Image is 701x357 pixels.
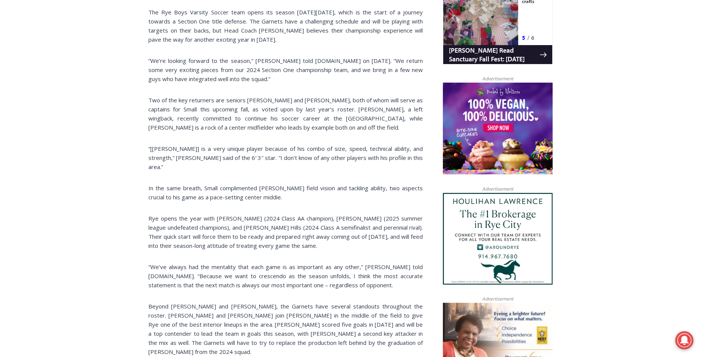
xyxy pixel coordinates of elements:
div: / [84,64,86,72]
div: unique DIY crafts [79,22,106,62]
span: Advertisement [475,75,521,82]
p: “We’ve always had the mentality that each game is as important as any other,” [PERSON_NAME] told ... [148,262,423,290]
p: “[[PERSON_NAME]] is a very unique player because of his combo of size, speed, technical ability, ... [148,144,423,171]
p: Two of the key returners are seniors [PERSON_NAME] and [PERSON_NAME], both of whom will serve as ... [148,96,423,132]
div: "I learned about the history of a place I’d honestly never considered even as a resident of [GEOG... [191,0,358,74]
span: Advertisement [475,295,521,302]
p: Rye opens the year with [PERSON_NAME] (2024 Class AA champion), [PERSON_NAME] (2025 summer league... [148,214,423,250]
p: “We’re looking forward to the season,” [PERSON_NAME] told [DOMAIN_NAME] on [DATE]. “We return som... [148,56,423,83]
div: 6 [88,64,92,72]
span: Advertisement [475,185,521,193]
span: Intern @ [DOMAIN_NAME] [198,75,351,92]
img: Baked by Melissa [443,83,553,174]
div: 5 [79,64,83,72]
img: Houlihan Lawrence The #1 Brokerage in Rye City [443,193,553,285]
a: [PERSON_NAME] Read Sanctuary Fall Fest: [DATE] [0,75,109,94]
a: Intern @ [DOMAIN_NAME] [182,74,367,94]
p: Beyond [PERSON_NAME] and [PERSON_NAME], the Garnets have several standouts throughout the roster.... [148,302,423,356]
p: In the same breath, Small complimented [PERSON_NAME] field vision and tackling ability, two aspec... [148,183,423,202]
h4: [PERSON_NAME] Read Sanctuary Fall Fest: [DATE] [6,76,97,94]
p: The Rye Boys Varsity Soccer team opens its season [DATE][DATE], which is the start of a journey t... [148,8,423,44]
